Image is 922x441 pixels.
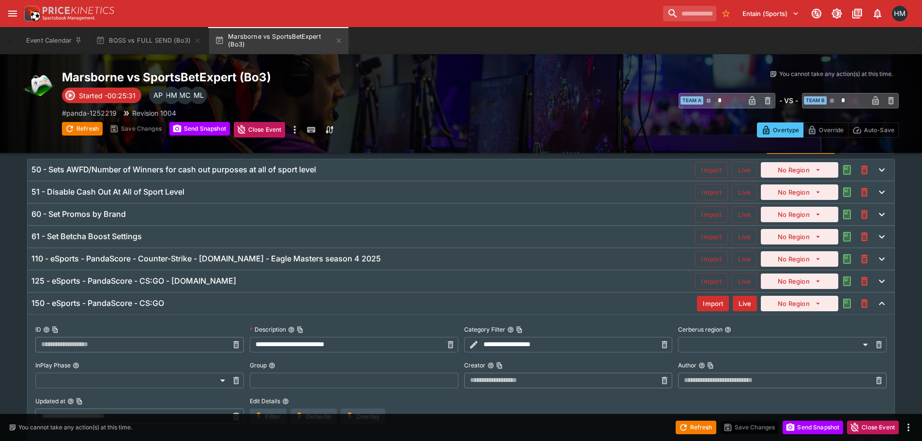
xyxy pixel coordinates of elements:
span: Team A [680,96,703,105]
button: Live [732,273,757,289]
button: This will delete the selected template. You will still need to Save Template changes to commit th... [856,295,873,312]
button: Live [732,206,757,223]
h6: - VS - [779,95,798,106]
p: Override [819,125,844,135]
button: Toggle light/dark mode [828,5,846,22]
div: Micheal Lee [190,87,207,104]
button: Copy To Clipboard [52,326,59,333]
button: CreatorCopy To Clipboard [487,362,494,369]
button: Close Event [234,122,286,137]
h6: 150 - eSports - PandaScore - CS:GO [31,298,164,308]
button: Refresh [62,122,103,136]
button: Audit the Template Change History [838,273,856,290]
p: You cannot take any action(s) at this time. [18,423,132,432]
button: Import [695,184,728,200]
button: more [903,422,914,433]
button: Overlay [341,409,385,424]
button: No Region [761,296,838,311]
button: AuthorCopy To Clipboard [698,362,705,369]
button: Documentation [848,5,866,22]
button: Send Snapshot [169,122,230,136]
p: InPlay Phase [35,361,71,369]
button: No Region [761,229,838,244]
h6: 50 - Sets AWFD/Number of Winners for cash out purposes at all of sport level [31,165,316,175]
div: Hamish McKerihan [163,87,180,104]
button: Category FilterCopy To Clipboard [507,326,514,333]
button: Close Event [847,421,899,434]
span: Team B [804,96,827,105]
button: Refresh [676,421,716,434]
button: No Region [761,251,838,267]
button: No Region [761,274,838,289]
p: Description [250,325,286,334]
button: Override [803,122,848,137]
button: Notifications [869,5,886,22]
button: Copy To Clipboard [297,326,303,333]
button: No Bookmarks [718,6,734,21]
button: BOSS vs FULL SEND (Bo3) [90,27,207,54]
button: Updated atCopy To Clipboard [67,398,74,405]
h6: 110 - eSports - PandaScore - Counter-Strike - [DOMAIN_NAME] - Eagle Masters season 4 2025 [31,254,381,264]
div: Alexander Potts [149,87,166,104]
button: Live [732,162,757,178]
button: Audit the Template Change History [838,206,856,223]
button: Copy To Clipboard [76,398,83,405]
button: Select Tenant [737,6,805,21]
button: Live [732,184,757,200]
p: Edit Details [250,397,280,405]
button: Group [269,362,275,369]
button: Live [733,296,757,311]
button: DescriptionCopy To Clipboard [288,326,295,333]
button: Import [695,206,728,223]
button: This will delete the selected template. You will still need to Save Template changes to commit th... [856,183,873,201]
button: Cerberus region [725,326,731,333]
button: Live [732,251,757,267]
button: Live [732,228,757,245]
button: InPlay Phase [73,362,79,369]
button: Copy To Clipboard [516,326,523,333]
button: Audit the Template Change History [838,183,856,201]
p: Revision 1004 [132,108,176,118]
button: Filter [250,409,287,424]
h6: 61 - Set Betcha Boost Settings [31,231,142,242]
button: This will delete the selected template. You will still need to Save Template changes to commit th... [856,161,873,179]
img: PriceKinetics Logo [21,4,41,23]
button: Copy To Clipboard [707,362,714,369]
button: Marsborne vs SportsBetExpert (Bo3) [209,27,348,54]
button: Audit the Template Change History [838,250,856,268]
h2: Copy To Clipboard [62,70,481,85]
p: Updated at [35,397,65,405]
button: This will delete the selected template. You will still need to Save Template changes to commit th... [856,250,873,268]
img: Sportsbook Management [43,16,95,20]
button: This will delete the selected template. You will still need to Save Template changes to commit th... [856,206,873,223]
p: Auto-Save [864,125,894,135]
p: Copy To Clipboard [62,108,117,118]
p: ID [35,325,41,334]
p: Overtype [773,125,799,135]
h6: 51 - Disable Cash Out At All of Sport Level [31,187,184,197]
button: Overtype [757,122,803,137]
button: Audit the Template Change History [838,228,856,245]
button: Send Snapshot [783,421,843,434]
button: open drawer [4,5,21,22]
div: Max Collier [176,87,194,104]
h6: 125 - eSports - PandaScore - CS:GO - [DOMAIN_NAME] [31,276,236,286]
p: You cannot take any action(s) at this time. [779,70,893,78]
button: This will delete the selected template. You will still need to Save Template changes to commit th... [856,228,873,245]
p: Started -00:25:31 [79,91,136,101]
div: Hamish McKerihan [892,6,907,21]
button: Connected to PK [808,5,825,22]
button: Event Calendar [20,27,88,54]
button: IDCopy To Clipboard [43,326,50,333]
button: No Region [761,207,838,222]
p: Category Filter [464,325,505,334]
p: Cerberus region [678,325,723,334]
button: Hamish McKerihan [889,3,910,24]
img: PriceKinetics [43,7,114,14]
button: Import [695,162,728,178]
button: Edit Details [282,398,289,405]
button: Auto-Save [848,122,899,137]
button: more [289,122,301,137]
button: Import [695,251,728,267]
button: Import [695,273,728,289]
